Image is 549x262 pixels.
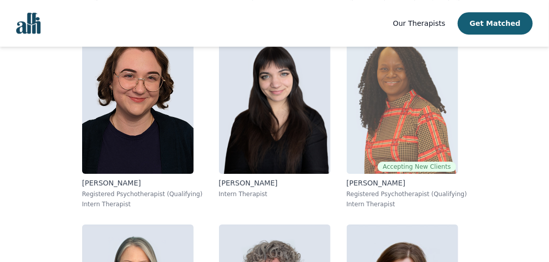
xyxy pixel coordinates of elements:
[82,178,203,188] p: [PERSON_NAME]
[82,190,203,198] p: Registered Psychotherapist (Qualifying)
[82,200,203,208] p: Intern Therapist
[393,19,445,27] span: Our Therapists
[74,20,211,216] a: Rose_Willow[PERSON_NAME]Registered Psychotherapist (Qualifying)Intern Therapist
[219,178,331,188] p: [PERSON_NAME]
[219,28,331,174] img: Christina_Johnson
[82,28,194,174] img: Rose_Willow
[458,12,533,34] button: Get Matched
[347,178,467,188] p: [PERSON_NAME]
[347,28,458,174] img: Grace_Nyamweya
[347,200,467,208] p: Intern Therapist
[211,20,339,216] a: Christina_Johnson[PERSON_NAME]Intern Therapist
[339,20,475,216] a: Grace_NyamweyaAccepting New Clients[PERSON_NAME]Registered Psychotherapist (Qualifying)Intern The...
[16,13,41,34] img: alli logo
[378,162,456,172] span: Accepting New Clients
[219,190,331,198] p: Intern Therapist
[347,190,467,198] p: Registered Psychotherapist (Qualifying)
[393,17,445,29] a: Our Therapists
